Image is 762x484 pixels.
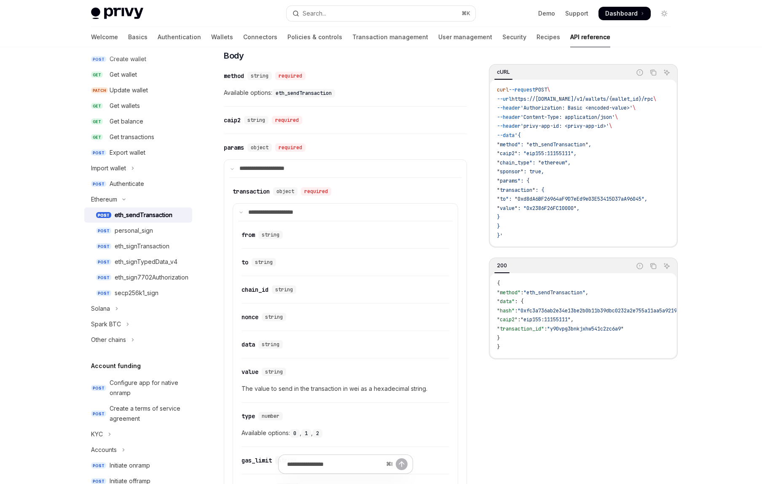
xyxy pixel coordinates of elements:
span: GET [91,118,103,125]
span: : [521,289,523,296]
span: PATCH [91,87,108,94]
span: POST [91,150,106,156]
span: '{ [515,132,521,139]
div: Get wallet [110,70,137,80]
span: --request [509,86,535,93]
span: POST [96,212,111,218]
span: string [251,73,268,79]
span: number [262,413,279,419]
button: Toggle Spark BTC section [84,317,192,332]
div: KYC [91,429,103,439]
a: POSTpersonal_sign [84,223,192,238]
span: \ [633,105,636,111]
span: { [497,280,500,287]
div: required [275,72,306,80]
button: Toggle Accounts section [84,442,192,457]
a: POSTAuthenticate [84,176,192,191]
span: The value to send in the transaction in wei as a hexadecimal string. [241,384,449,394]
span: "params": { [497,177,529,184]
div: eth_sign7702Authorization [115,272,188,282]
span: "to": "0xd8dA6BF26964aF9D7eEd9e03E53415D37aA96045", [497,196,647,202]
div: eth_signTypedData_v4 [115,257,177,267]
a: Welcome [91,27,118,47]
a: Basics [128,27,148,47]
a: API reference [570,27,610,47]
div: Get transactions [110,132,154,142]
a: POSTInitiate onramp [84,458,192,473]
span: object [276,188,294,195]
div: Accounts [91,445,117,455]
span: : [518,316,521,323]
div: Ethereum [91,194,117,204]
div: Create a terms of service agreement [110,403,187,424]
a: GETGet wallets [84,98,192,113]
a: Demo [538,9,555,18]
span: string [275,286,293,293]
a: Dashboard [598,7,651,20]
span: 'Content-Type: application/json' [521,114,615,121]
button: Toggle KYC section [84,427,192,442]
a: POSTeth_sign7702Authorization [84,270,192,285]
span: "0xfc3a736ab2e34e13be2b0b11b39dbc0232a2e755a11aa5a9219890d3b2c6c7d8" [518,307,718,314]
span: string [265,368,283,375]
div: Authenticate [110,179,144,189]
div: caip2 [224,116,241,124]
span: \ [653,96,656,102]
span: https://[DOMAIN_NAME]/v1/wallets/{wallet_id}/rpc [512,96,653,102]
span: Available options: [224,88,467,98]
button: Toggle Ethereum section [84,192,192,207]
span: } [497,344,500,350]
span: "sponsor": true, [497,168,544,175]
div: Configure app for native onramp [110,378,187,398]
div: nonce [241,313,258,321]
a: Recipes [537,27,560,47]
span: "method": "eth_sendTransaction", [497,141,591,148]
span: "value": "0x2386F26FC10000", [497,205,580,212]
span: }' [497,232,503,239]
span: "eth_sendTransaction" [523,289,585,296]
div: 200 [494,261,510,271]
a: GETGet transactions [84,129,192,145]
button: Ask AI [661,67,672,78]
span: --header [497,105,521,111]
span: 'privy-app-id: <privy-app-id>' [521,123,609,129]
a: POSTeth_sendTransaction [84,207,192,223]
div: data [241,340,255,349]
div: Solana [91,304,110,314]
span: Dashboard [605,9,638,18]
code: 2 [313,429,322,438]
span: POST [91,462,106,469]
span: } [497,223,500,230]
a: POSTeth_signTypedData_v4 [84,254,192,269]
span: , [585,289,588,296]
div: Import wallet [91,163,126,173]
div: Get wallets [110,101,140,111]
span: string [262,231,279,238]
span: "method" [497,289,521,296]
div: Initiate onramp [110,460,150,471]
span: POST [535,86,547,93]
a: Transaction management [352,27,428,47]
span: : { [515,298,523,305]
span: POST [96,228,111,234]
code: eth_sendTransaction [272,89,335,97]
div: Spark BTC [91,319,121,329]
div: required [301,187,331,196]
button: Copy the contents from the code block [648,67,659,78]
span: "caip2" [497,316,518,323]
div: Other chains [91,335,126,345]
div: eth_sendTransaction [115,210,172,220]
span: POST [96,243,111,250]
span: "data" [497,298,515,305]
span: POST [96,274,111,281]
div: secp256k1_sign [115,288,158,298]
button: Ask AI [661,261,672,272]
div: transaction [233,187,270,196]
a: User management [438,27,492,47]
span: string [262,341,279,348]
span: "y90vpg3bnkjxhw541c2zc6a9" [547,325,624,332]
div: Update wallet [110,85,148,95]
div: required [275,143,306,152]
div: value [241,368,258,376]
a: Policies & controls [287,27,342,47]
